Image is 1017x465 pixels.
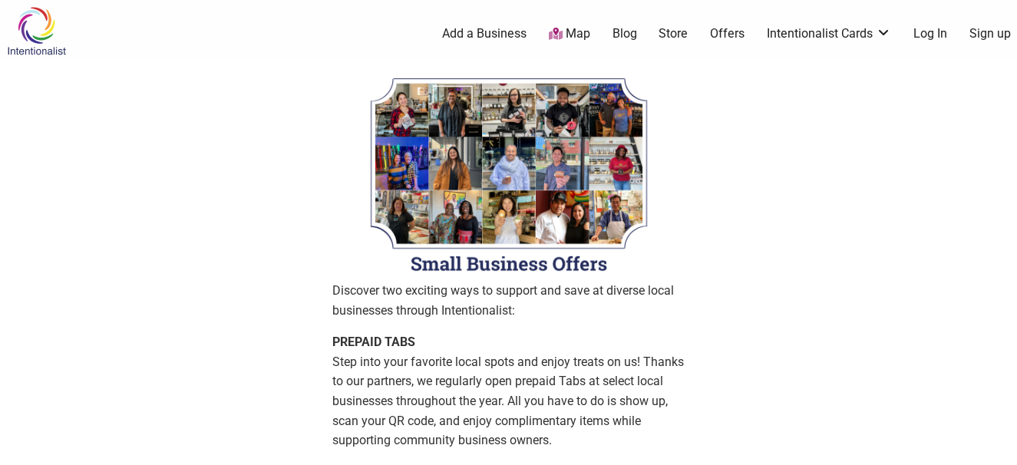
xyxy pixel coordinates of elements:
a: Offers [710,25,745,42]
p: Discover two exciting ways to support and save at diverse local businesses through Intentionalist: [332,281,685,320]
a: Sign up [969,25,1011,42]
a: Blog [613,25,637,42]
img: Welcome to Intentionalist Passes [332,69,685,281]
a: Log In [913,25,947,42]
a: Add a Business [442,25,527,42]
a: Map [549,25,590,43]
a: Intentionalist Cards [767,25,891,42]
strong: PREPAID TABS [332,335,415,349]
a: Store [659,25,688,42]
p: Step into your favorite local spots and enjoy treats on us! Thanks to our partners, we regularly ... [332,332,685,450]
